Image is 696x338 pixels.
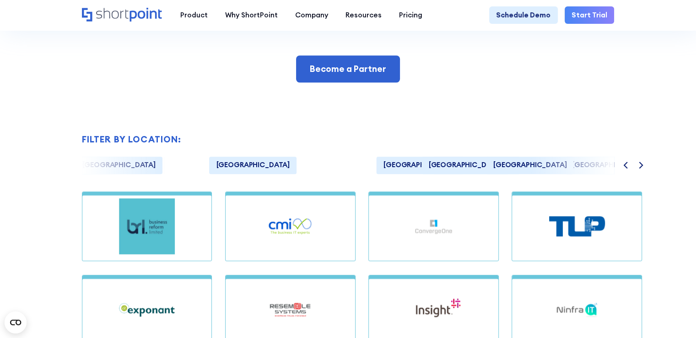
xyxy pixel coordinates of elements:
[310,62,386,76] div: Become a Partner
[262,290,318,329] img: Resemble Systems
[377,157,464,174] a: [GEOGRAPHIC_DATA]
[262,211,318,242] img: CMI
[82,135,182,144] h2: Filter by location:
[390,6,431,24] a: Pricing
[337,6,390,24] a: Resources
[82,8,163,23] a: Home
[286,6,337,24] a: Company
[486,157,574,174] a: [GEOGRAPHIC_DATA]
[75,157,162,174] a: [GEOGRAPHIC_DATA]
[421,157,509,174] a: [GEOGRAPHIC_DATA]
[296,55,400,82] a: Become a Partner
[180,10,208,21] div: Product
[565,157,653,174] a: [GEOGRAPHIC_DATA]
[5,311,27,333] button: Open CMP widget
[216,6,286,24] a: Why ShortPoint
[119,303,175,317] img: Exponant
[565,6,614,24] a: Start Trial
[618,157,635,175] button: Previous
[295,10,328,21] div: Company
[489,6,557,24] a: Schedule Demo
[650,294,696,338] iframe: Chat Widget
[345,10,382,21] div: Resources
[549,282,605,338] img: Ninfra IT Solutions
[406,293,462,326] img: Insight
[406,215,462,238] img: ConvergeOne
[549,216,605,236] img: True Lane Projects
[631,157,649,175] button: Next
[119,198,175,254] img: Business Reform Limited
[209,157,297,174] a: [GEOGRAPHIC_DATA]
[172,6,216,24] a: Product
[225,10,278,21] div: Why ShortPoint
[399,10,422,21] div: Pricing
